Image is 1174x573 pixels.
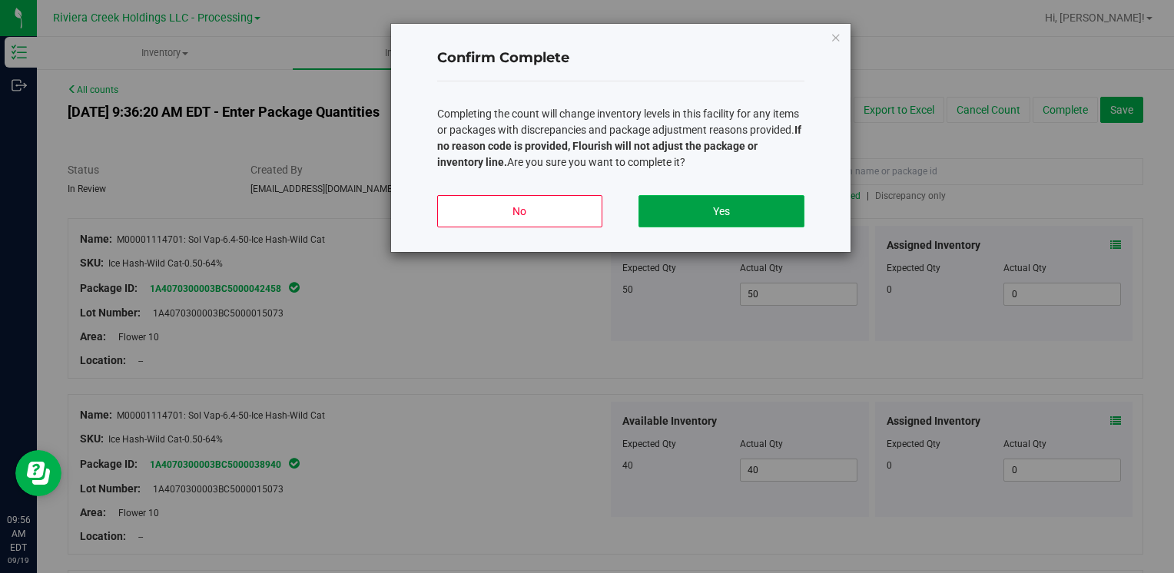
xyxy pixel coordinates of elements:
h4: Confirm Complete [437,48,804,68]
button: No [437,195,602,227]
b: If no reason code is provided, Flourish will not adjust the package or inventory line. [437,124,801,168]
iframe: Resource center [15,450,61,496]
button: Yes [638,195,804,227]
span: Completing the count will change inventory levels in this facility for any items or packages with... [437,108,801,168]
